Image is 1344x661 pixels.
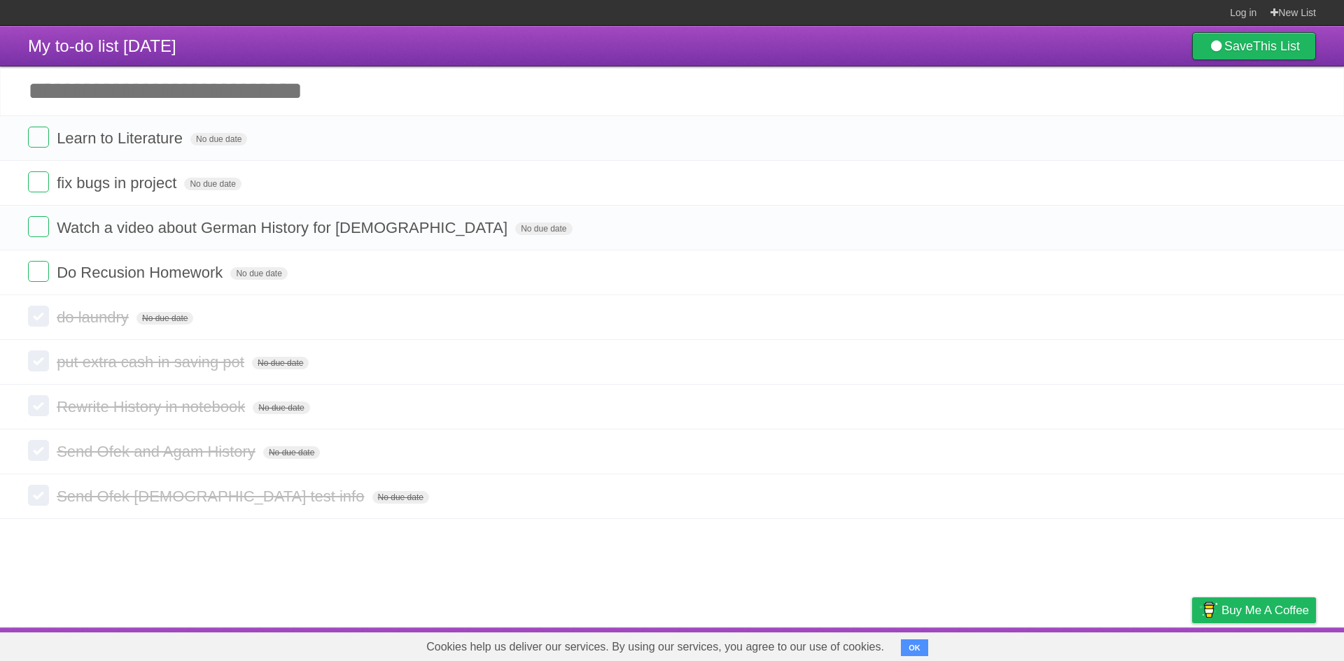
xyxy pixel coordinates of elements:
a: Suggest a feature [1228,631,1316,658]
span: Watch a video about German History for [DEMOGRAPHIC_DATA] [57,219,511,236]
b: This List [1253,39,1300,53]
span: No due date [263,446,320,459]
button: OK [901,639,928,656]
span: No due date [252,357,309,369]
a: Buy me a coffee [1192,597,1316,623]
span: No due date [253,401,309,414]
span: fix bugs in project [57,174,180,192]
span: No due date [184,178,241,190]
span: No due date [372,491,429,504]
span: Send Ofek and Agam History [57,443,259,460]
span: My to-do list [DATE] [28,36,176,55]
span: put extra cash in saving pot [57,353,248,371]
a: Developers [1052,631,1109,658]
span: Buy me a coffee [1221,598,1309,623]
a: SaveThis List [1192,32,1316,60]
a: About [1006,631,1035,658]
a: Terms [1126,631,1157,658]
span: Learn to Literature [57,129,186,147]
span: No due date [230,267,287,280]
label: Done [28,127,49,148]
span: do laundry [57,308,132,326]
label: Done [28,171,49,192]
span: No due date [515,222,572,235]
img: Buy me a coffee [1199,598,1218,622]
span: Cookies help us deliver our services. By using our services, you agree to our use of cookies. [412,633,898,661]
a: Privacy [1174,631,1210,658]
label: Done [28,395,49,416]
span: Send Ofek [DEMOGRAPHIC_DATA] test info [57,488,367,505]
span: No due date [190,133,247,145]
label: Done [28,306,49,327]
span: Do Recusion Homework [57,264,226,281]
label: Done [28,440,49,461]
label: Done [28,261,49,282]
label: Done [28,216,49,237]
span: No due date [136,312,193,325]
label: Done [28,485,49,506]
span: Rewrite History in notebook [57,398,248,415]
label: Done [28,350,49,371]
